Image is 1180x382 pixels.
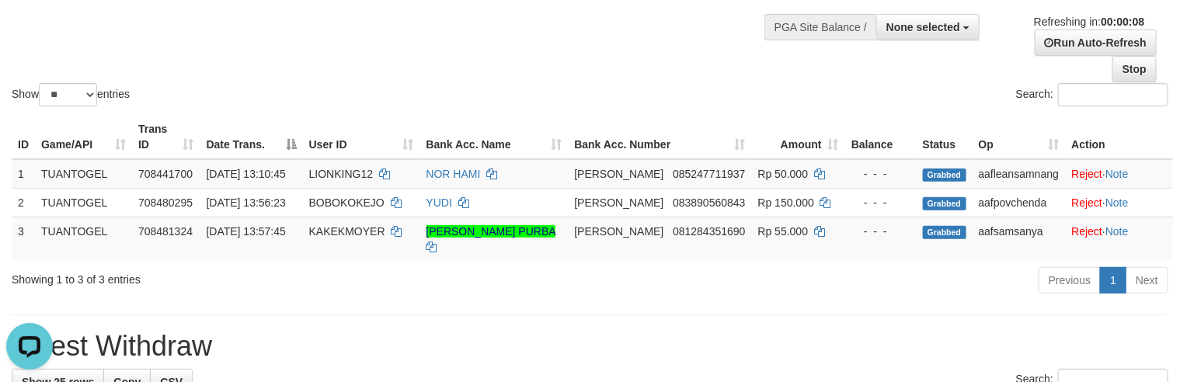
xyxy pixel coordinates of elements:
th: Balance [845,115,917,159]
span: Grabbed [923,226,966,239]
span: Rp 55.000 [758,225,809,238]
a: 1 [1100,267,1126,293]
span: BOBOKOKEJO [309,196,385,209]
span: Grabbed [923,197,966,210]
span: [PERSON_NAME] [574,196,663,209]
a: Note [1105,168,1129,180]
a: Reject [1072,196,1103,209]
td: 1 [12,159,35,189]
th: Amount: activate to sort column ascending [752,115,845,159]
td: aafpovchenda [973,188,1066,217]
a: Run Auto-Refresh [1035,30,1157,56]
input: Search: [1058,83,1168,106]
td: aafsamsanya [973,217,1066,261]
td: · [1066,188,1173,217]
td: · [1066,159,1173,189]
a: Reject [1072,225,1103,238]
a: Stop [1112,56,1157,82]
span: 708441700 [138,168,193,180]
th: User ID: activate to sort column ascending [303,115,420,159]
strong: 00:00:08 [1101,16,1144,28]
td: 3 [12,217,35,261]
span: Copy 081284351690 to clipboard [673,225,745,238]
span: [DATE] 13:10:45 [206,168,285,180]
h1: Latest Withdraw [12,331,1168,362]
td: TUANTOGEL [35,188,132,217]
span: [PERSON_NAME] [574,168,663,180]
span: [PERSON_NAME] [574,225,663,238]
a: YUDI [426,196,452,209]
div: - - - [851,195,910,210]
a: Next [1126,267,1168,293]
span: Rp 150.000 [758,196,814,209]
span: [DATE] 13:57:45 [206,225,285,238]
button: None selected [876,14,980,40]
span: Grabbed [923,168,966,182]
button: Open LiveChat chat widget [6,6,53,53]
span: Copy 083890560843 to clipboard [673,196,745,209]
th: Game/API: activate to sort column ascending [35,115,132,159]
span: Refreshing in: [1034,16,1144,28]
a: Reject [1072,168,1103,180]
span: [DATE] 13:56:23 [206,196,285,209]
div: - - - [851,166,910,182]
th: Status [917,115,973,159]
span: Copy 085247711937 to clipboard [673,168,745,180]
td: TUANTOGEL [35,159,132,189]
label: Search: [1016,83,1168,106]
label: Show entries [12,83,130,106]
a: Previous [1039,267,1101,293]
span: 708480295 [138,196,193,209]
span: KAKEKMOYER [309,225,385,238]
div: Showing 1 to 3 of 3 entries [12,266,480,287]
td: 2 [12,188,35,217]
span: Rp 50.000 [758,168,809,180]
th: Op: activate to sort column ascending [973,115,1066,159]
td: aafleansamnang [973,159,1066,189]
a: [PERSON_NAME] PURBA [426,225,556,238]
td: · [1066,217,1173,261]
th: Date Trans.: activate to sort column descending [200,115,302,159]
a: Note [1105,225,1129,238]
div: - - - [851,224,910,239]
div: PGA Site Balance / [764,14,876,40]
span: LIONKING12 [309,168,373,180]
td: TUANTOGEL [35,217,132,261]
span: 708481324 [138,225,193,238]
th: Trans ID: activate to sort column ascending [132,115,200,159]
select: Showentries [39,83,97,106]
th: Action [1066,115,1173,159]
th: Bank Acc. Name: activate to sort column ascending [420,115,569,159]
a: NOR HAMI [426,168,481,180]
span: None selected [886,21,960,33]
a: Note [1105,196,1129,209]
th: ID [12,115,35,159]
th: Bank Acc. Number: activate to sort column ascending [568,115,751,159]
